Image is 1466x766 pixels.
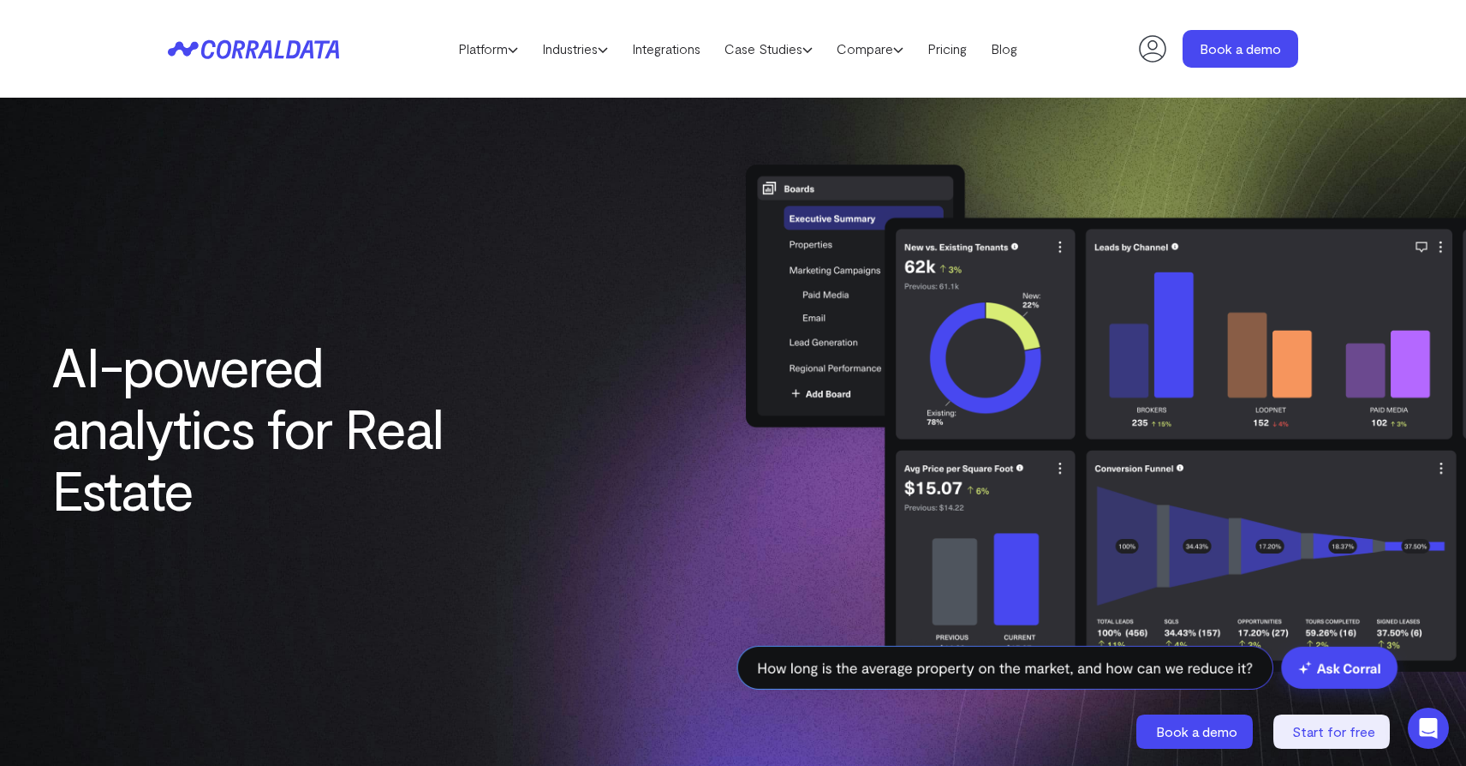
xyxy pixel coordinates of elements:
[1292,723,1375,739] span: Start for free
[979,36,1029,62] a: Blog
[446,36,530,62] a: Platform
[1136,715,1256,749] a: Book a demo
[51,335,470,520] h1: AI-powered analytics for Real Estate
[712,36,825,62] a: Case Studies
[1156,723,1237,739] span: Book a demo
[915,36,979,62] a: Pricing
[530,36,620,62] a: Industries
[620,36,712,62] a: Integrations
[1273,715,1393,749] a: Start for free
[1408,708,1449,749] div: Open Intercom Messenger
[825,36,915,62] a: Compare
[1183,30,1298,68] a: Book a demo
